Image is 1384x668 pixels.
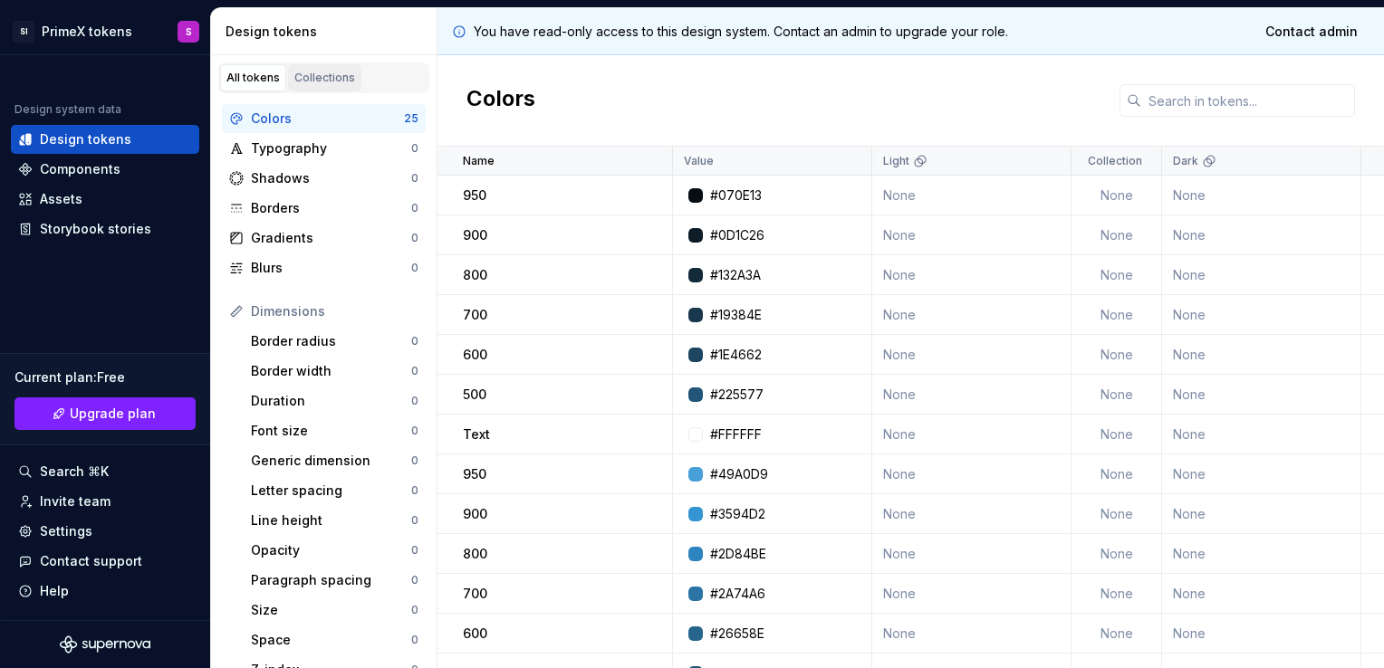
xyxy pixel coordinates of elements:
[710,266,761,284] div: #132A3A
[1072,176,1162,215] td: None
[1162,176,1361,215] td: None
[1072,415,1162,454] td: None
[710,346,762,364] div: #1E4662
[1162,295,1361,335] td: None
[710,425,762,444] div: #FFFFFF
[1162,335,1361,375] td: None
[872,574,1072,614] td: None
[222,253,426,282] a: Blurs0
[710,306,762,324] div: #19384E
[463,505,487,523] p: 900
[222,194,426,223] a: Borders0
[411,394,418,408] div: 0
[42,23,132,41] div: PrimeX tokens
[1072,614,1162,654] td: None
[244,596,426,625] a: Size0
[251,229,411,247] div: Gradients
[1072,494,1162,534] td: None
[14,102,121,117] div: Design system data
[411,231,418,245] div: 0
[710,585,765,603] div: #2A74A6
[251,571,411,589] div: Paragraph spacing
[11,517,199,546] a: Settings
[1072,454,1162,494] td: None
[40,463,109,481] div: Search ⌘K
[294,71,355,85] div: Collections
[463,346,487,364] p: 600
[411,483,418,498] div: 0
[1072,215,1162,255] td: None
[244,506,426,535] a: Line height0
[11,547,199,576] button: Contact support
[251,332,411,350] div: Border radius
[1162,534,1361,574] td: None
[14,368,196,386] div: Current plan : Free
[710,226,764,244] div: #0D1C26
[251,199,411,217] div: Borders
[463,154,495,168] p: Name
[251,452,411,470] div: Generic dimension
[872,454,1072,494] td: None
[872,534,1072,574] td: None
[70,405,156,423] span: Upgrade plan
[1173,154,1198,168] p: Dark
[40,160,120,178] div: Components
[1141,84,1355,117] input: Search in tokens...
[411,261,418,275] div: 0
[1162,614,1361,654] td: None
[251,169,411,187] div: Shadows
[710,186,762,205] div: #070E13
[13,21,34,43] div: SI
[40,492,111,511] div: Invite team
[244,327,426,356] a: Border radius0
[710,465,768,483] div: #49A0D9
[466,84,535,117] h2: Colors
[251,139,411,157] div: Typography
[411,201,418,215] div: 0
[1162,255,1361,295] td: None
[244,357,426,386] a: Border width0
[872,295,1072,335] td: None
[251,541,411,559] div: Opacity
[251,302,418,320] div: Dimensions
[463,186,486,205] p: 950
[463,465,486,483] p: 950
[474,23,1008,41] p: You have read-only access to this design system. Contact an admin to upgrade your role.
[251,392,411,410] div: Duration
[244,476,426,505] a: Letter spacing0
[251,482,411,500] div: Letter spacing
[411,603,418,617] div: 0
[1072,335,1162,375] td: None
[710,625,764,643] div: #26658E
[1072,295,1162,335] td: None
[1162,574,1361,614] td: None
[411,633,418,647] div: 0
[244,625,426,654] a: Space0
[244,386,426,415] a: Duration0
[226,23,429,41] div: Design tokens
[1162,415,1361,454] td: None
[11,457,199,486] button: Search ⌘K
[411,543,418,558] div: 0
[872,614,1072,654] td: None
[411,364,418,378] div: 0
[40,552,142,570] div: Contact support
[1088,154,1142,168] p: Collection
[1162,494,1361,534] td: None
[872,255,1072,295] td: None
[244,446,426,475] a: Generic dimension0
[1254,15,1370,48] a: Contact admin
[1265,23,1358,41] span: Contact admin
[11,487,199,516] a: Invite team
[251,422,411,440] div: Font size
[872,494,1072,534] td: None
[1162,375,1361,415] td: None
[251,511,411,530] div: Line height
[1072,375,1162,415] td: None
[684,154,714,168] p: Value
[411,513,418,528] div: 0
[40,130,131,148] div: Design tokens
[411,171,418,186] div: 0
[404,111,418,126] div: 25
[1072,255,1162,295] td: None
